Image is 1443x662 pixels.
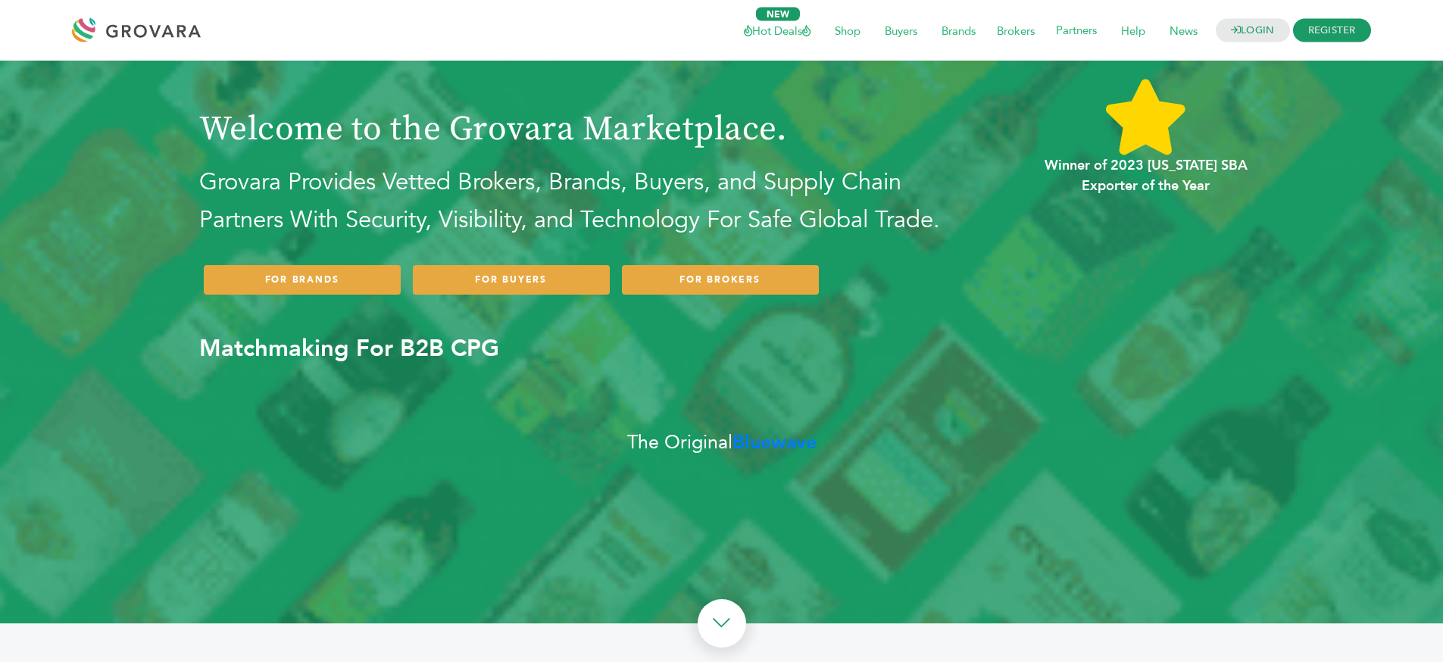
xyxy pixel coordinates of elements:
[199,68,965,150] h1: Welcome to the Grovara Marketplace.
[824,22,871,39] a: Shop
[986,22,1045,39] a: Brokers
[413,265,610,295] a: FOR BUYERS
[1045,12,1107,49] span: Partners
[1159,16,1208,45] span: News
[874,22,928,39] a: Buyers
[204,265,401,295] a: FOR BRANDS
[931,16,986,45] span: Brands
[733,22,821,39] a: Hot Deals
[601,402,843,484] div: The Original
[199,333,499,364] b: Matchmaking For B2B CPG
[931,22,986,39] a: Brands
[1293,19,1371,42] span: REGISTER
[1045,156,1248,195] b: Winner of 2023 [US_STATE] SBA Exporter of the Year
[986,16,1045,45] span: Brokers
[1216,19,1290,42] a: LOGIN
[874,16,928,45] span: Buyers
[733,16,821,45] span: Hot Deals
[622,265,819,295] a: FOR BROKERS
[199,164,965,239] h2: Grovara Provides Vetted Brokers, Brands, Buyers, and Supply Chain Partners With Security, Visibil...
[824,16,871,45] span: Shop
[732,429,817,455] b: Bluewave
[1110,22,1156,39] a: Help
[1110,16,1156,45] span: Help
[1159,22,1208,39] a: News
